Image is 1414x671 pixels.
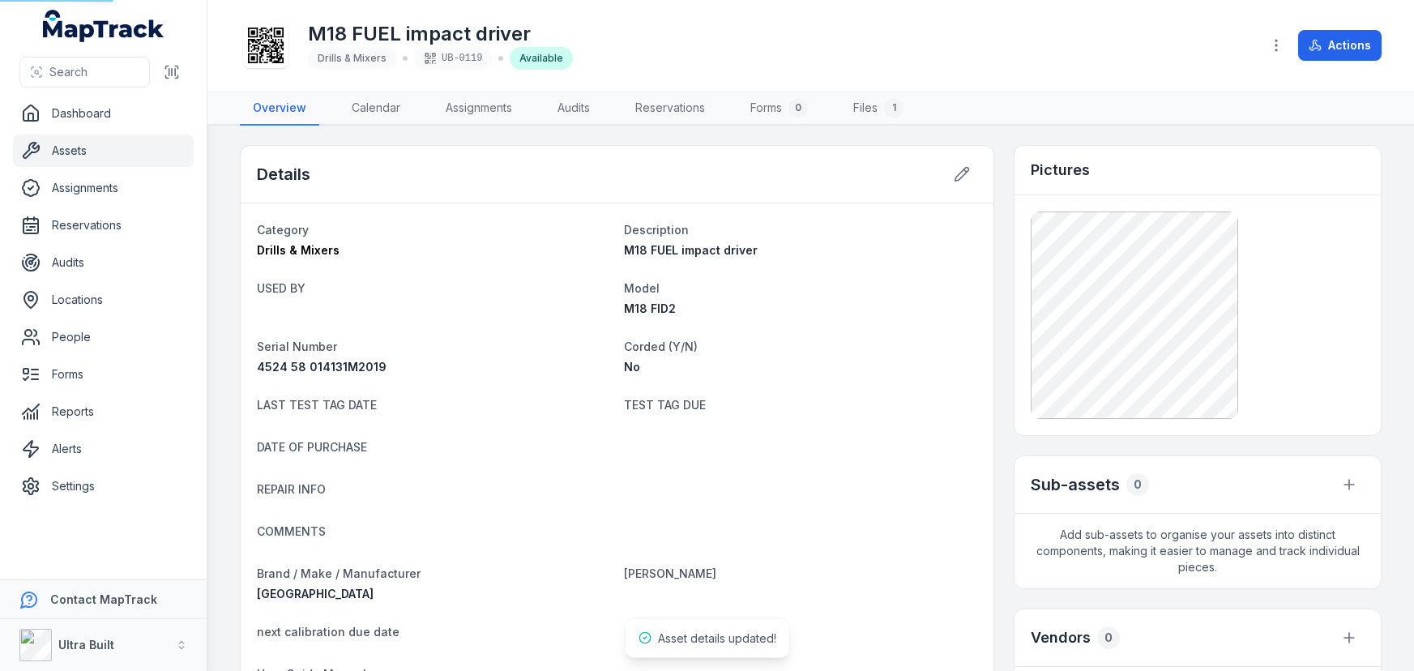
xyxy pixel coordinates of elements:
span: Add sub-assets to organise your assets into distinct components, making it easier to manage and t... [1015,514,1381,588]
a: Forms [13,358,194,391]
span: Serial Number [257,340,337,353]
span: Description [624,223,689,237]
span: Asset details updated! [658,631,776,645]
h2: Sub-assets [1031,473,1120,496]
a: Calendar [339,92,413,126]
a: Audits [13,246,194,279]
h2: Details [257,163,310,186]
a: Assets [13,135,194,167]
span: Drills & Mixers [318,52,387,64]
div: 0 [788,98,808,118]
button: Search [19,57,150,88]
div: UB-0119 [414,47,492,70]
h1: M18 FUEL impact driver [308,21,573,47]
a: Alerts [13,433,194,465]
a: Audits [545,92,603,126]
a: Overview [240,92,319,126]
strong: Ultra Built [58,638,114,652]
button: Actions [1298,30,1382,61]
h3: Vendors [1031,626,1091,649]
span: Category [257,223,309,237]
span: 4524 58 014131M2019 [257,360,387,374]
span: DATE OF PURCHASE [257,440,367,454]
a: MapTrack [43,10,164,42]
span: Brand / Make / Manufacturer [257,566,421,580]
div: 0 [1126,473,1149,496]
h3: Pictures [1031,159,1090,182]
a: Locations [13,284,194,316]
span: M18 FID2 [624,301,676,315]
span: REPAIR INFO [257,482,326,496]
a: Assignments [13,172,194,204]
a: Reservations [13,209,194,241]
a: Dashboard [13,97,194,130]
span: TEST TAG DUE [624,398,706,412]
a: Forms0 [737,92,821,126]
span: USED BY [257,281,305,295]
span: next calibration due date [257,625,399,639]
span: Search [49,64,88,80]
strong: Contact MapTrack [50,592,157,606]
span: Model [624,281,660,295]
a: Reservations [622,92,718,126]
div: 1 [884,98,904,118]
a: Settings [13,470,194,502]
a: Files1 [840,92,916,126]
span: No [624,360,640,374]
span: COMMENTS [257,524,326,538]
a: Reports [13,395,194,428]
span: [GEOGRAPHIC_DATA] [257,587,374,600]
a: Assignments [433,92,525,126]
span: Drills & Mixers [257,243,340,257]
span: [PERSON_NAME] [624,566,716,580]
a: People [13,321,194,353]
span: LAST TEST TAG DATE [257,398,377,412]
div: Available [510,47,573,70]
span: Corded (Y/N) [624,340,698,353]
span: M18 FUEL impact driver [624,243,758,257]
div: 0 [1097,626,1120,649]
